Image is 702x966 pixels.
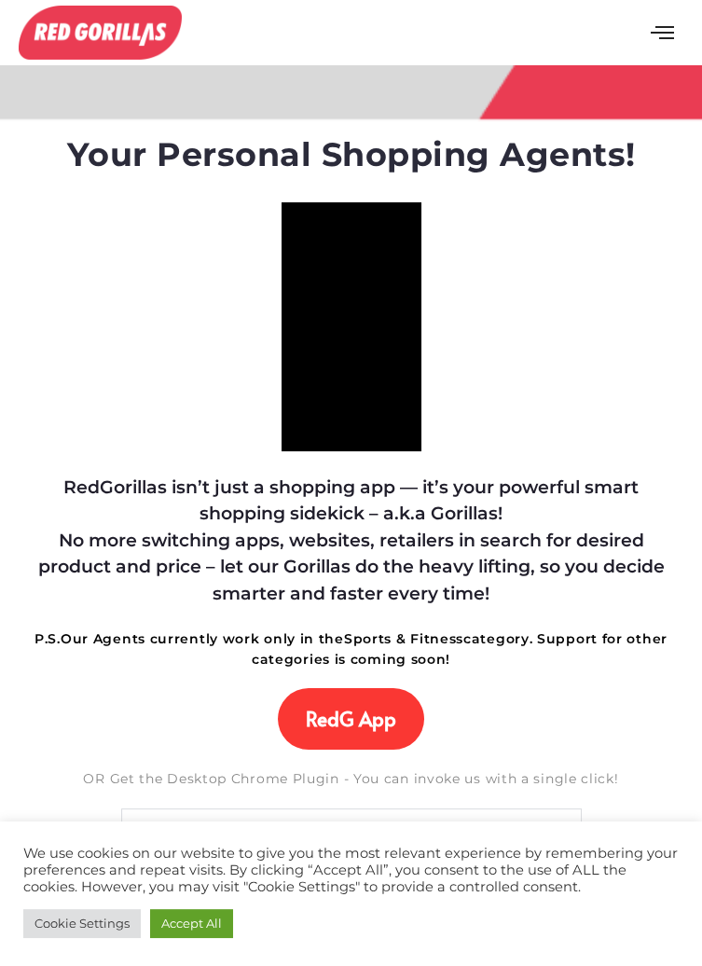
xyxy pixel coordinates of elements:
h5: OR Get the Desktop Chrome Plugin - You can invoke us with a single click! [23,768,679,789]
div: We use cookies on our website to give you the most relevant experience by remembering your prefer... [23,845,679,895]
iframe: RedGorillas How It Works! [282,202,421,451]
strong: P.S. [34,630,61,647]
img: RedGorillas Shopping App! [120,807,583,947]
img: RedGorillas Shopping App! [19,6,182,60]
strong: Sports & Fitness [344,630,463,647]
span: RedG App [306,707,396,730]
a: Cookie Settings [23,909,141,938]
h1: Your Personal Shopping Agents! [23,135,679,174]
a: Accept All [150,909,233,938]
h4: RedGorillas isn’t just a shopping app — it’s your powerful smart shopping sidekick – a.k.a Gorill... [23,475,679,608]
strong: Our Agents currently work only in the category. Support for other categories is coming soon! [34,630,668,668]
a: RedG App [278,688,424,749]
button: open-menu [623,2,702,65]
